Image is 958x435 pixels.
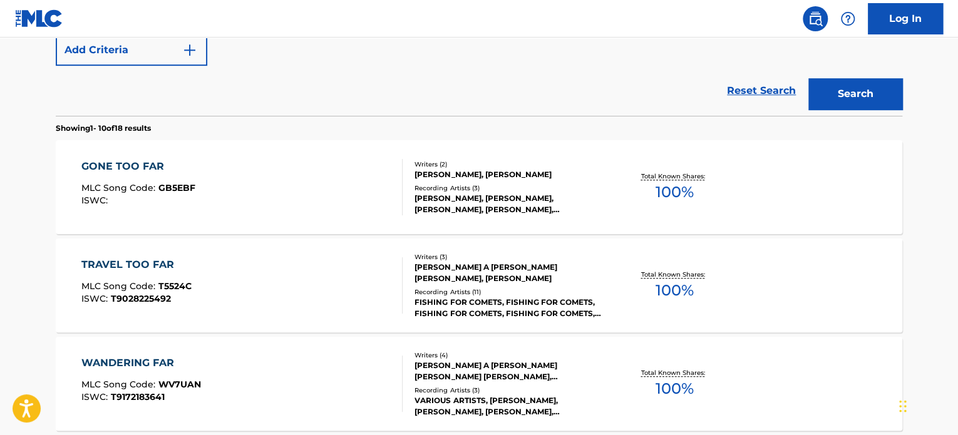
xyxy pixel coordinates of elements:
div: [PERSON_NAME], [PERSON_NAME] [415,169,604,180]
a: Reset Search [721,77,802,105]
div: VARIOUS ARTISTS, [PERSON_NAME], [PERSON_NAME], [PERSON_NAME], [PERSON_NAME], [PERSON_NAME]|[PERSO... [415,395,604,417]
a: TRAVEL TOO FARMLC Song Code:T5524CISWC:T9028225492Writers (3)[PERSON_NAME] A [PERSON_NAME] [PERSO... [56,238,902,332]
span: 100 % [655,279,693,302]
div: TRAVEL TOO FAR [81,257,192,272]
a: WANDERING FARMLC Song Code:WV7UANISWC:T9172183641Writers (4)[PERSON_NAME] A [PERSON_NAME] [PERSON... [56,337,902,431]
div: Writers ( 3 ) [415,252,604,262]
div: [PERSON_NAME], [PERSON_NAME], [PERSON_NAME], [PERSON_NAME],[PERSON_NAME] [415,193,604,215]
div: [PERSON_NAME] A [PERSON_NAME] [PERSON_NAME], [PERSON_NAME] [415,262,604,284]
div: [PERSON_NAME] A [PERSON_NAME] [PERSON_NAME] [PERSON_NAME], [PERSON_NAME] [PERSON_NAME] [415,360,604,382]
span: MLC Song Code : [81,182,158,193]
span: MLC Song Code : [81,379,158,390]
span: T9028225492 [111,293,171,304]
a: Log In [868,3,943,34]
button: Search [808,78,902,110]
div: GONE TOO FAR [81,159,195,174]
button: Add Criteria [56,34,207,66]
iframe: Chat Widget [895,375,958,435]
span: ISWC : [81,391,111,402]
img: 9d2ae6d4665cec9f34b9.svg [182,43,197,58]
span: WV7UAN [158,379,201,390]
img: help [840,11,855,26]
a: GONE TOO FARMLC Song Code:GB5EBFISWC:Writers (2)[PERSON_NAME], [PERSON_NAME]Recording Artists (3)... [56,140,902,234]
span: T5524C [158,280,192,292]
div: Recording Artists ( 3 ) [415,386,604,395]
span: ISWC : [81,293,111,304]
span: MLC Song Code : [81,280,158,292]
div: Writers ( 4 ) [415,351,604,360]
div: Drag [899,387,907,425]
div: WANDERING FAR [81,356,201,371]
img: MLC Logo [15,9,63,28]
div: Recording Artists ( 11 ) [415,287,604,297]
p: Total Known Shares: [641,171,708,181]
span: T9172183641 [111,391,165,402]
span: GB5EBF [158,182,195,193]
div: Help [835,6,860,31]
span: ISWC : [81,195,111,206]
span: 100 % [655,181,693,203]
span: 100 % [655,377,693,400]
p: Total Known Shares: [641,368,708,377]
a: Public Search [803,6,828,31]
div: FISHING FOR COMETS, FISHING FOR COMETS, FISHING FOR COMETS, FISHING FOR COMETS, [PERSON_NAME], [P... [415,297,604,319]
div: Recording Artists ( 3 ) [415,183,604,193]
img: search [808,11,823,26]
p: Total Known Shares: [641,270,708,279]
div: Writers ( 2 ) [415,160,604,169]
p: Showing 1 - 10 of 18 results [56,123,151,134]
